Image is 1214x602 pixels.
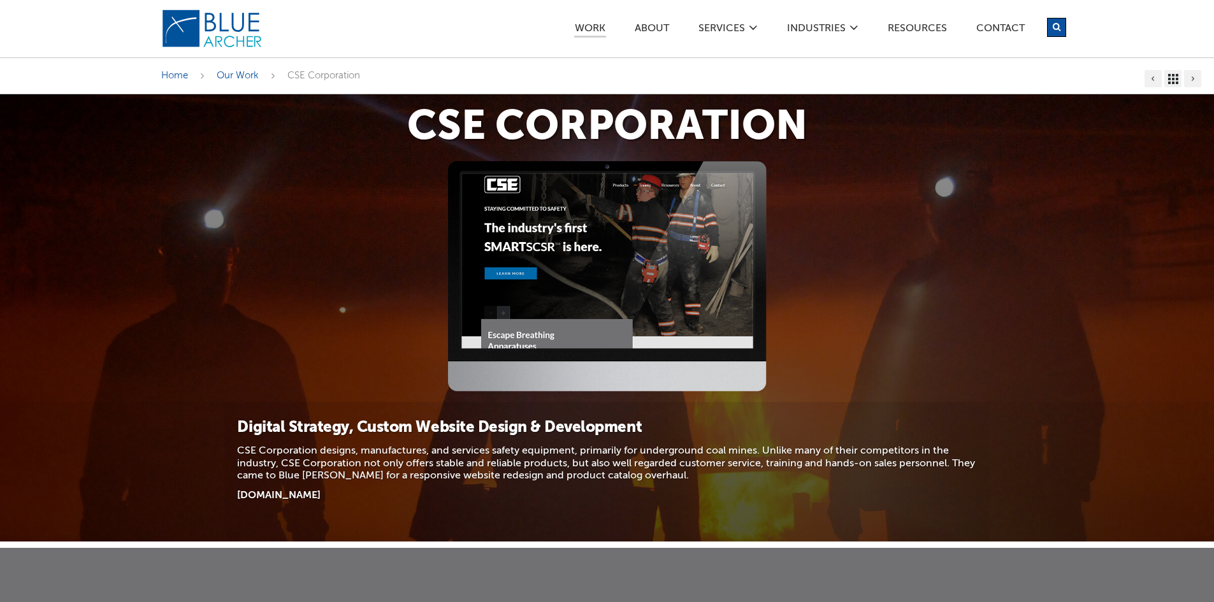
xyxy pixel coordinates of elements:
[574,24,606,38] a: Work
[976,24,1025,37] a: Contact
[237,445,976,482] p: CSE Corporation designs, manufactures, and services safety equipment, primarily for underground c...
[786,24,846,37] a: Industries
[698,24,746,37] a: SERVICES
[887,24,948,37] a: Resources
[161,107,1053,148] h1: CSE Corporation
[161,9,263,48] img: Blue Archer Logo
[161,71,188,80] a: Home
[237,418,976,438] h3: Digital Strategy, Custom Website Design & Development
[217,71,259,80] a: Our Work
[237,491,321,501] a: [DOMAIN_NAME]
[634,24,670,37] a: ABOUT
[287,71,360,80] span: CSE Corporation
